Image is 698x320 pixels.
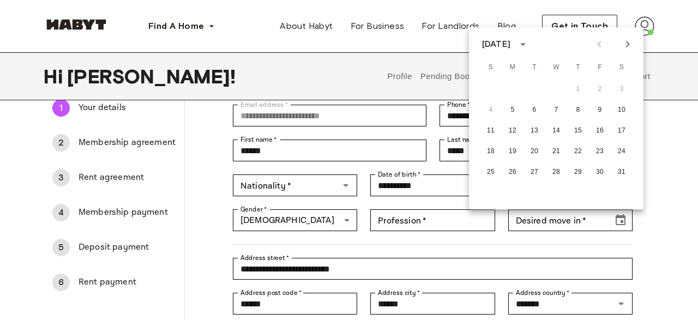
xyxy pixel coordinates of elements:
a: For Business [342,15,413,37]
button: Open [613,296,629,311]
button: 23 [590,142,610,161]
button: 29 [568,162,588,182]
span: Saturday [612,57,631,79]
label: Phone [447,100,471,110]
span: Get in Touch [551,20,608,33]
button: 19 [503,142,522,161]
button: 20 [525,142,544,161]
button: 30 [590,162,610,182]
label: Date of birth [378,170,420,179]
div: First name [233,140,426,161]
button: Get in Touch [542,15,617,38]
div: 6 [52,274,70,291]
span: Hi [44,65,67,88]
button: 6 [525,100,544,120]
button: Find A Home [140,15,224,37]
button: 13 [525,121,544,141]
div: 5 [52,239,70,256]
button: Choose date [610,209,631,231]
span: Rent payment [79,276,176,289]
div: 2 [52,134,70,152]
button: 17 [612,121,631,141]
div: 5Deposit payment [44,234,184,261]
div: [DEMOGRAPHIC_DATA] [233,209,357,231]
button: 26 [503,162,522,182]
label: Last name [447,135,484,144]
span: Membership payment [79,206,176,219]
div: 3Rent agreement [44,165,184,191]
button: Open [338,178,353,193]
div: Address city [370,293,495,315]
img: Habyt [44,19,109,30]
div: Email address [233,105,426,126]
span: Thursday [568,57,588,79]
a: Blog [489,15,525,37]
button: 18 [481,142,501,161]
button: 25 [481,162,501,182]
span: Monday [503,57,522,79]
span: Deposit payment [79,241,176,254]
div: user profile tabs [383,52,654,100]
div: 4Membership payment [44,200,184,226]
a: For Landlords [413,15,488,37]
span: For Landlords [422,20,479,33]
div: 1Your details [44,95,184,121]
span: Your details [79,101,176,114]
span: Sunday [481,57,501,79]
label: Address city [378,288,420,298]
div: 3 [52,169,70,186]
label: First name [240,135,277,144]
span: Membership agreement [79,136,176,149]
button: 27 [525,162,544,182]
span: [PERSON_NAME] ! [67,65,236,88]
button: 31 [612,162,631,182]
div: 6Rent payment [44,269,184,295]
div: Address street [233,258,633,280]
div: 2Membership agreement [44,130,184,156]
label: Address country [516,288,570,298]
span: Rent agreement [79,171,176,184]
button: 10 [612,100,631,120]
span: Wednesday [546,57,566,79]
span: Tuesday [525,57,544,79]
button: 15 [568,121,588,141]
button: 8 [568,100,588,120]
button: 16 [590,121,610,141]
div: 1 [52,99,70,117]
span: For Business [351,20,405,33]
div: 4 [52,204,70,221]
button: 11 [481,121,501,141]
label: Address street [240,253,290,263]
span: About Habyt [280,20,333,33]
button: Pending Bookings [419,52,491,100]
label: Email address [240,100,288,110]
div: Last name [440,140,633,161]
img: avatar [635,16,654,36]
span: Friday [590,57,610,79]
label: Address post code [240,288,302,298]
button: 12 [503,121,522,141]
label: Gender [240,204,267,214]
div: Profession [370,209,495,231]
button: 7 [546,100,566,120]
div: Address post code [233,293,357,315]
div: Phone [440,105,633,126]
button: 9 [590,100,610,120]
span: Blog [497,20,516,33]
button: 5 [503,100,522,120]
button: Next month [618,35,637,53]
button: 21 [546,142,566,161]
div: [DATE] [482,38,510,51]
button: 14 [546,121,566,141]
span: Find A Home [148,20,204,33]
button: 24 [612,142,631,161]
button: 28 [546,162,566,182]
button: 22 [568,142,588,161]
a: About Habyt [271,15,341,37]
button: calendar view is open, switch to year view [514,35,532,53]
button: Profile [386,52,414,100]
